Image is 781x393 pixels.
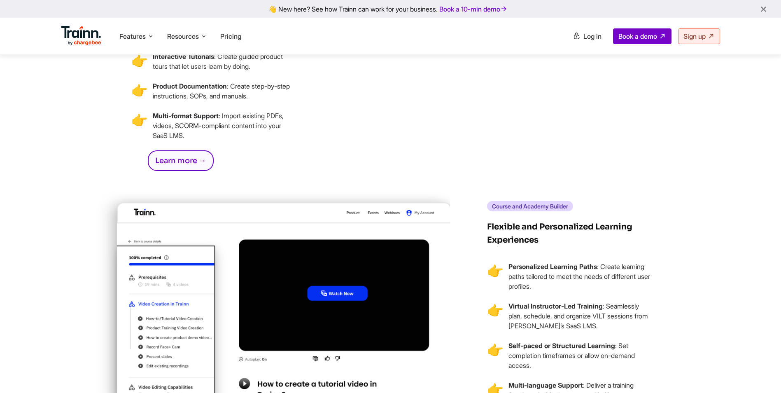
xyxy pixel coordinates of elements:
[61,26,102,46] img: Trainn Logo
[487,262,504,301] span: 👉
[153,81,294,101] p: : Create step-by-step instructions, SOPs, and manuals.
[678,28,720,44] a: Sign up
[508,262,650,291] p: : Create learning paths tailored to meet the needs of different user profiles.
[487,201,573,211] i: Course and Academy Builder
[131,81,148,111] span: 👉
[438,3,509,15] a: Book a 10-min demo
[508,302,603,310] b: Virtual Instructor-Led Training
[487,220,650,247] h4: Flexible and Personalized Learning Experiences
[740,353,781,393] iframe: Chat Widget
[153,112,219,120] b: Multi-format Support
[613,28,671,44] a: Book a demo
[683,32,706,40] span: Sign up
[119,32,146,41] span: Features
[508,301,650,331] p: : Seamlessly plan, schedule, and organize VILT sessions from [PERSON_NAME]’s SaaS LMS.
[220,32,241,40] a: Pricing
[5,5,776,13] div: 👋 New here? See how Trainn can work for your business.
[131,51,148,81] span: 👉
[153,82,227,90] b: Product Documentation
[508,342,615,350] b: Self-paced or Structured Learning
[487,341,504,380] span: 👉
[568,29,606,44] a: Log in
[148,150,214,171] a: Learn more →
[508,262,597,271] b: Personalized Learning Paths
[153,111,294,140] p: : Import existing PDFs, videos, SCORM-compliant content into your SaaS LMS.
[167,32,199,41] span: Resources
[583,32,601,40] span: Log in
[153,52,214,61] b: Interactive Tutorials
[131,111,148,150] span: 👉
[153,51,294,71] p: : Create guided product tours that let users learn by doing.
[487,301,504,341] span: 👉
[508,341,650,370] p: : Set completion timeframes or allow on-demand access.
[508,381,583,389] b: Multi-language Support
[618,32,657,40] span: Book a demo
